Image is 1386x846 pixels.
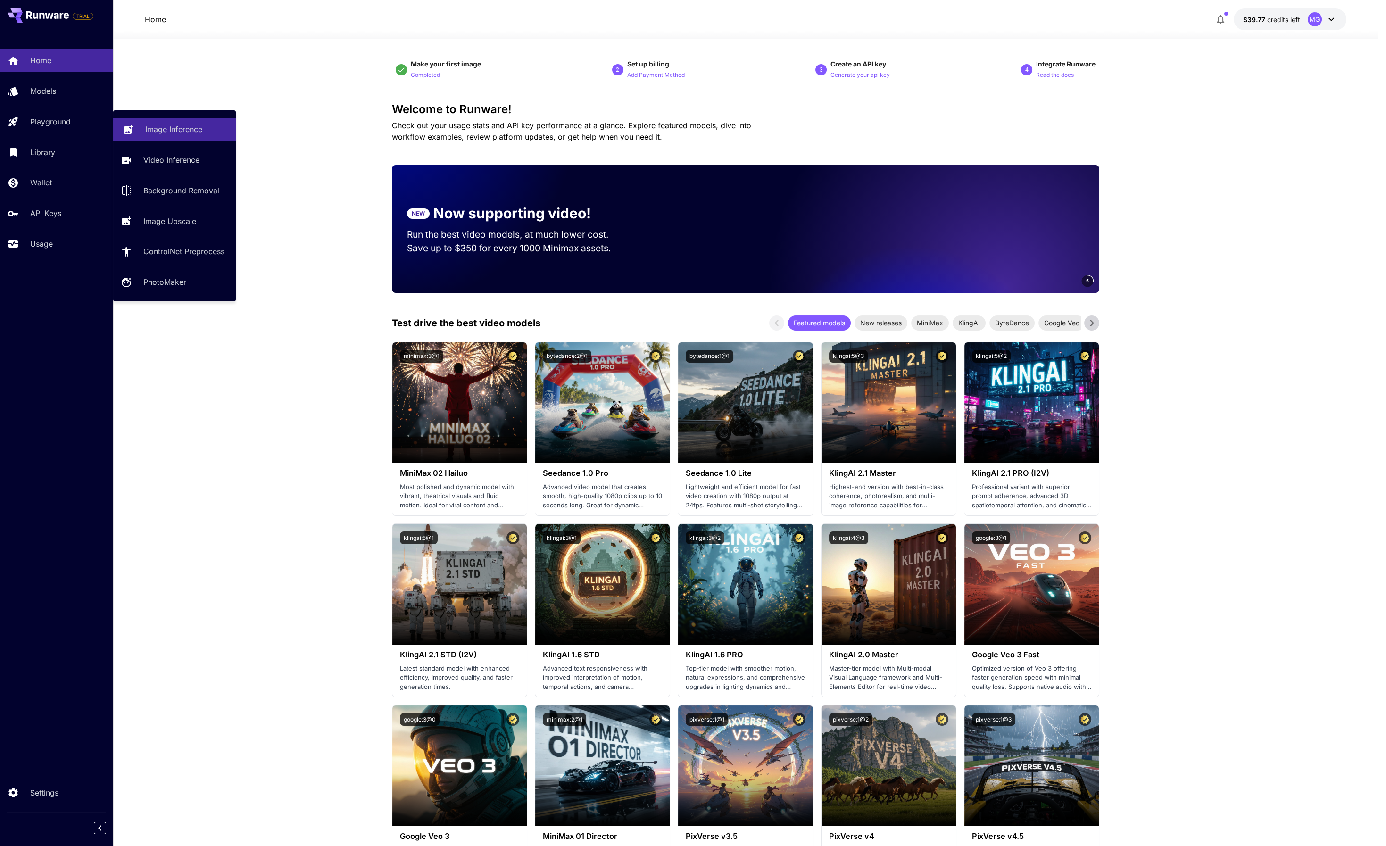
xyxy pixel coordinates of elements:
button: $39.76712 [1234,8,1346,30]
p: Home [145,14,166,25]
button: Certified Model – Vetted for best performance and includes a commercial license. [936,713,948,726]
div: MG [1308,12,1322,26]
p: Save up to $350 for every 1000 Minimax assets. [407,241,627,255]
h3: Seedance 1.0 Pro [543,469,662,478]
h3: KlingAI 2.1 Master [829,469,948,478]
button: Certified Model – Vetted for best performance and includes a commercial license. [936,350,948,363]
span: $39.77 [1243,16,1267,24]
span: Google Veo [1038,318,1085,328]
p: Completed [411,71,440,80]
p: Video Inference [143,154,199,166]
button: Certified Model – Vetted for best performance and includes a commercial license. [793,350,805,363]
p: 3 [820,66,823,74]
h3: KlingAI 1.6 STD [543,650,662,659]
span: Add your payment card to enable full platform functionality. [73,10,93,22]
span: Set up billing [627,60,669,68]
button: klingai:3@1 [543,531,581,544]
nav: breadcrumb [145,14,166,25]
p: Models [30,85,56,97]
p: Wallet [30,177,52,188]
button: Certified Model – Vetted for best performance and includes a commercial license. [1079,531,1091,544]
p: PhotoMaker [143,276,186,288]
div: Collapse sidebar [101,820,113,837]
p: Settings [30,787,58,798]
button: Certified Model – Vetted for best performance and includes a commercial license. [506,531,519,544]
a: Image Upscale [113,209,236,232]
button: minimax:3@1 [400,350,443,363]
button: Certified Model – Vetted for best performance and includes a commercial license. [1079,350,1091,363]
p: Highest-end version with best-in-class coherence, photorealism, and multi-image reference capabil... [829,482,948,510]
h3: PixVerse v4.5 [972,832,1091,841]
p: Now supporting video! [433,203,591,224]
img: alt [678,524,813,645]
a: Image Inference [113,118,236,141]
p: Advanced video model that creates smooth, high-quality 1080p clips up to 10 seconds long. Great f... [543,482,662,510]
img: alt [535,342,670,463]
button: Certified Model – Vetted for best performance and includes a commercial license. [793,531,805,544]
img: alt [392,524,527,645]
h3: Google Veo 3 Fast [972,650,1091,659]
p: Add Payment Method [627,71,685,80]
img: alt [535,705,670,826]
button: klingai:5@1 [400,531,438,544]
span: 5 [1086,277,1089,284]
button: Certified Model – Vetted for best performance and includes a commercial license. [649,350,662,363]
button: klingai:5@2 [972,350,1011,363]
p: ControlNet Preprocess [143,246,224,257]
h3: Welcome to Runware! [392,103,1099,116]
button: Certified Model – Vetted for best performance and includes a commercial license. [793,713,805,726]
p: Library [30,147,55,158]
p: 2 [616,66,619,74]
img: alt [964,705,1099,826]
button: Certified Model – Vetted for best performance and includes a commercial license. [649,531,662,544]
img: alt [392,705,527,826]
p: Generate your api key [830,71,890,80]
p: Usage [30,238,53,249]
button: Certified Model – Vetted for best performance and includes a commercial license. [649,713,662,726]
h3: KlingAI 1.6 PRO [686,650,805,659]
p: Home [30,55,51,66]
button: pixverse:1@2 [829,713,872,726]
p: Optimized version of Veo 3 offering faster generation speed with minimal quality loss. Supports n... [972,664,1091,692]
h3: Seedance 1.0 Lite [686,469,805,478]
p: Lightweight and efficient model for fast video creation with 1080p output at 24fps. Features mult... [686,482,805,510]
a: PhotoMaker [113,271,236,294]
h3: KlingAI 2.0 Master [829,650,948,659]
img: alt [964,524,1099,645]
span: Make your first image [411,60,481,68]
img: alt [678,705,813,826]
span: MiniMax [911,318,949,328]
button: minimax:2@1 [543,713,586,726]
img: alt [822,342,956,463]
p: Master-tier model with Multi-modal Visual Language framework and Multi-Elements Editor for real-t... [829,664,948,692]
span: ByteDance [989,318,1035,328]
p: Read the docs [1036,71,1074,80]
h3: Google Veo 3 [400,832,519,841]
p: API Keys [30,207,61,219]
button: Certified Model – Vetted for best performance and includes a commercial license. [936,531,948,544]
p: Top-tier model with smoother motion, natural expressions, and comprehensive upgrades in lighting ... [686,664,805,692]
p: Test drive the best video models [392,316,540,330]
p: Image Upscale [143,216,196,227]
img: alt [822,524,956,645]
p: Image Inference [145,124,202,135]
button: google:3@0 [400,713,440,726]
button: pixverse:1@1 [686,713,728,726]
span: credits left [1267,16,1300,24]
a: ControlNet Preprocess [113,240,236,263]
button: google:3@1 [972,531,1010,544]
p: Professional variant with superior prompt adherence, advanced 3D spatiotemporal attention, and ci... [972,482,1091,510]
button: Certified Model – Vetted for best performance and includes a commercial license. [1079,713,1091,726]
img: alt [535,524,670,645]
button: pixverse:1@3 [972,713,1015,726]
p: Advanced text responsiveness with improved interpretation of motion, temporal actions, and camera... [543,664,662,692]
h3: PixVerse v3.5 [686,832,805,841]
button: Certified Model – Vetted for best performance and includes a commercial license. [506,350,519,363]
button: klingai:4@3 [829,531,868,544]
p: 4 [1025,66,1029,74]
img: alt [678,342,813,463]
p: Latest standard model with enhanced efficiency, improved quality, and faster generation times. [400,664,519,692]
span: Featured models [788,318,851,328]
button: Certified Model – Vetted for best performance and includes a commercial license. [506,713,519,726]
span: KlingAI [953,318,986,328]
